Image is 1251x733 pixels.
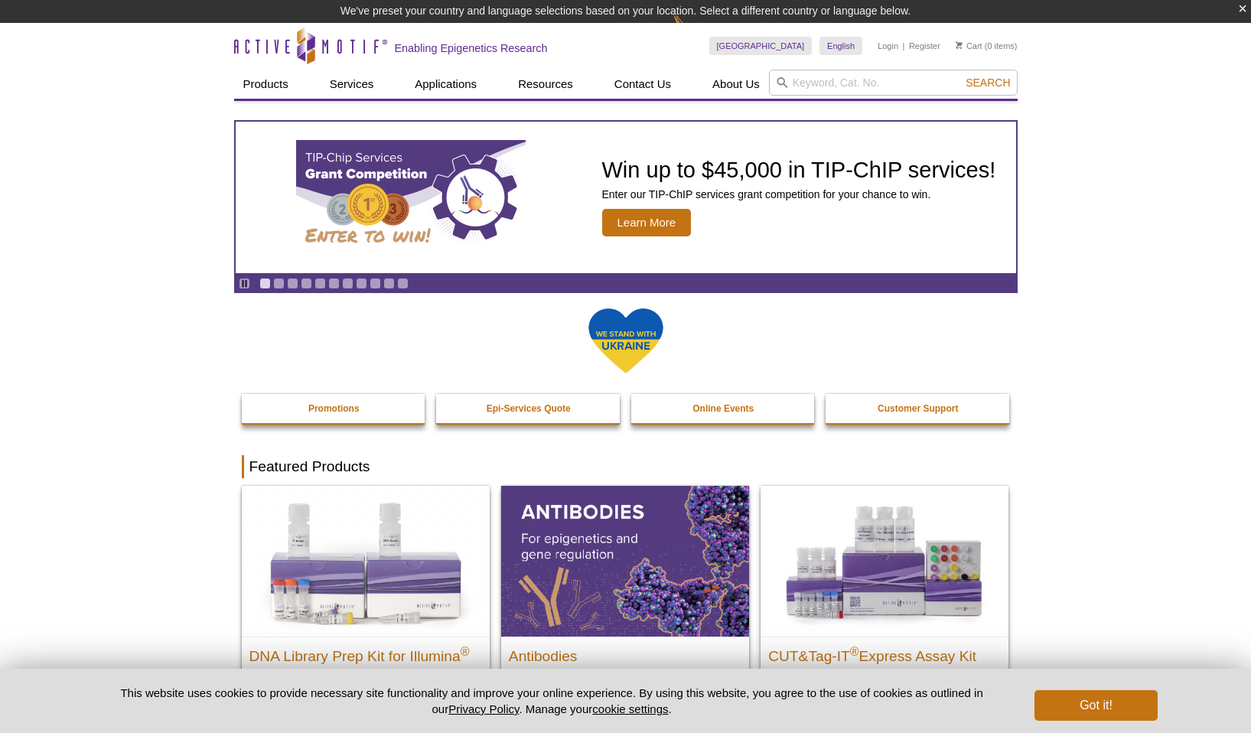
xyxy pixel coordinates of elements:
sup: ® [850,644,859,657]
a: Cart [956,41,982,51]
article: TIP-ChIP Services Grant Competition [236,122,1016,273]
a: All Antibodies Antibodies Application-tested antibodies for ChIP, CUT&Tag, and CUT&RUN. [501,486,749,718]
img: TIP-ChIP Services Grant Competition [296,140,526,255]
h2: Win up to $45,000 in TIP-ChIP services! [602,158,996,181]
a: Register [909,41,940,51]
p: Enter our TIP-ChIP services grant competition for your chance to win. [602,187,996,201]
li: (0 items) [956,37,1018,55]
a: Go to slide 5 [314,278,326,289]
sup: ® [461,644,470,657]
h2: Antibodies [509,641,741,664]
p: This website uses cookies to provide necessary site functionality and improve your online experie... [94,685,1010,717]
a: Go to slide 2 [273,278,285,289]
button: Got it! [1034,690,1157,721]
strong: Online Events [692,403,754,414]
a: TIP-ChIP Services Grant Competition Win up to $45,000 in TIP-ChIP services! Enter our TIP-ChIP se... [236,122,1016,273]
h2: DNA Library Prep Kit for Illumina [249,641,482,664]
img: All Antibodies [501,486,749,636]
a: About Us [703,70,769,99]
a: Applications [406,70,486,99]
a: Toggle autoplay [239,278,250,289]
img: DNA Library Prep Kit for Illumina [242,486,490,636]
strong: Customer Support [878,403,958,414]
img: CUT&Tag-IT® Express Assay Kit [761,486,1008,636]
a: DNA Library Prep Kit for Illumina DNA Library Prep Kit for Illumina® Dual Index NGS Kit for ChIP-... [242,486,490,733]
a: Go to slide 7 [342,278,353,289]
a: Login [878,41,898,51]
h2: Enabling Epigenetics Research [395,41,548,55]
img: We Stand With Ukraine [588,307,664,375]
a: Epi-Services Quote [436,394,621,423]
a: Resources [509,70,582,99]
a: Go to slide 4 [301,278,312,289]
a: Privacy Policy [448,702,519,715]
a: Go to slide 11 [397,278,409,289]
button: cookie settings [592,702,668,715]
strong: Promotions [308,403,360,414]
li: | [903,37,905,55]
a: Go to slide 3 [287,278,298,289]
button: Search [961,76,1015,90]
a: Online Events [631,394,816,423]
a: Go to slide 6 [328,278,340,289]
img: Change Here [673,11,713,47]
a: Go to slide 1 [259,278,271,289]
a: English [819,37,862,55]
a: CUT&Tag-IT® Express Assay Kit CUT&Tag-IT®Express Assay Kit Less variable and higher-throughput ge... [761,486,1008,718]
img: Your Cart [956,41,963,49]
a: Customer Support [826,394,1011,423]
h2: Featured Products [242,455,1010,478]
a: Products [234,70,298,99]
strong: Epi-Services Quote [487,403,571,414]
a: Services [321,70,383,99]
span: Learn More [602,209,692,236]
input: Keyword, Cat. No. [769,70,1018,96]
a: Go to slide 9 [370,278,381,289]
a: Contact Us [605,70,680,99]
a: Go to slide 10 [383,278,395,289]
a: Go to slide 8 [356,278,367,289]
a: Promotions [242,394,427,423]
a: [GEOGRAPHIC_DATA] [709,37,813,55]
h2: CUT&Tag-IT Express Assay Kit [768,641,1001,664]
span: Search [966,77,1010,89]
